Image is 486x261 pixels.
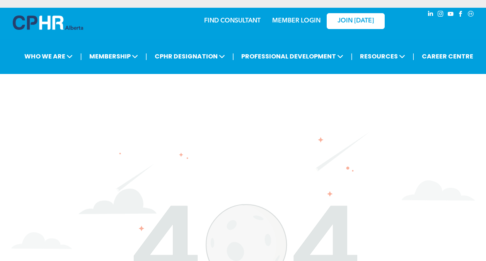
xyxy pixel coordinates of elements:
[80,48,82,64] li: |
[351,48,353,64] li: |
[338,17,374,25] span: JOIN [DATE]
[145,48,147,64] li: |
[13,15,83,30] img: A blue and white logo for cp alberta
[419,49,476,64] a: CAREER CENTRE
[87,49,140,64] span: MEMBERSHIP
[437,10,445,20] a: instagram
[239,49,346,64] span: PROFESSIONAL DEVELOPMENT
[447,10,455,20] a: youtube
[272,18,321,24] a: MEMBER LOGIN
[457,10,465,20] a: facebook
[358,49,408,64] span: RESOURCES
[152,49,227,64] span: CPHR DESIGNATION
[22,49,75,64] span: WHO WE ARE
[204,18,261,24] a: FIND CONSULTANT
[413,48,414,64] li: |
[232,48,234,64] li: |
[327,13,385,29] a: JOIN [DATE]
[467,10,475,20] a: Social network
[426,10,435,20] a: linkedin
